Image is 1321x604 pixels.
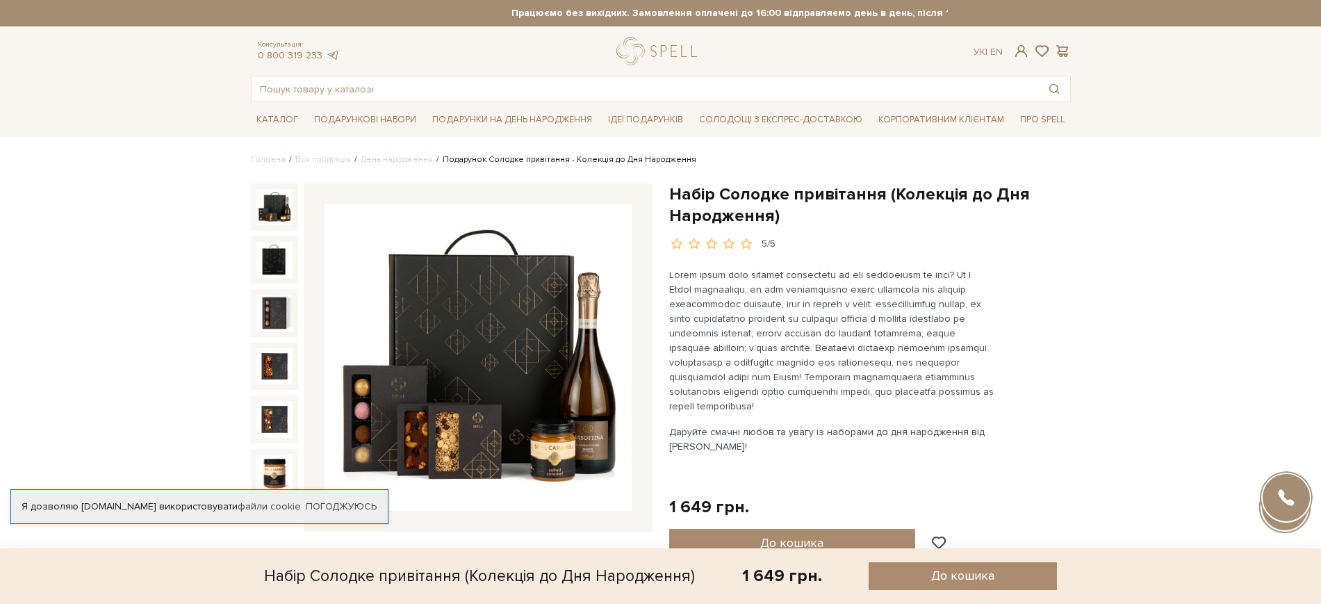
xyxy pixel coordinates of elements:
[252,76,1038,101] input: Пошук товару у каталозі
[433,154,696,166] li: Подарунок Солодке привітання - Колекція до Дня Народження
[264,562,695,590] div: Набір Солодке привітання (Колекція до Дня Народження)
[974,46,1003,58] div: Ук
[669,268,995,414] p: Lorem ipsum dolo sitamet consectetu ad eli seddoeiusm te inci? Ut l Etdol magnaaliqu, en adm veni...
[990,46,1003,58] a: En
[309,109,422,131] span: Подарункові набори
[762,238,776,251] div: 5/5
[256,401,293,437] img: Набір Солодке привітання (Колекція до Дня Народження)
[985,46,987,58] span: |
[427,109,598,131] span: Подарунки на День народження
[669,183,1071,227] h1: Набір Солодке привітання (Колекція до Дня Народження)
[11,500,388,513] div: Я дозволяю [DOMAIN_NAME] використовувати
[238,500,301,512] a: файли cookie
[742,565,822,587] div: 1 649 грн.
[251,109,304,131] span: Каталог
[256,295,293,331] img: Набір Солодке привітання (Колекція до Дня Народження)
[361,154,433,165] a: День народження
[694,108,868,131] a: Солодощі з експрес-доставкою
[256,455,293,491] img: Набір Солодке привітання (Колекція до Дня Народження)
[873,108,1010,131] a: Корпоративним клієнтам
[306,500,377,513] a: Погоджуюсь
[669,496,749,518] div: 1 649 грн.
[669,425,995,454] p: Даруйте смачні любов та увагу із наборами до дня народження від [PERSON_NAME]!
[669,529,916,557] button: До кошика
[374,7,1194,19] strong: Працюємо без вихідних. Замовлення оплачені до 16:00 відправляємо день в день, після 16:00 - насту...
[616,37,703,65] a: logo
[931,568,994,584] span: До кошика
[602,109,689,131] span: Ідеї подарунків
[258,49,322,61] a: 0 800 319 233
[258,40,340,49] span: Консультація:
[256,348,293,384] img: Набір Солодке привітання (Колекція до Дня Народження)
[295,154,351,165] a: Вся продукція
[869,562,1056,590] button: До кошика
[325,204,632,512] img: Набір Солодке привітання (Колекція до Дня Народження)
[251,154,286,165] a: Головна
[760,535,823,550] span: До кошика
[326,49,340,61] a: telegram
[256,242,293,278] img: Набір Солодке привітання (Колекція до Дня Народження)
[256,189,293,225] img: Набір Солодке привітання (Колекція до Дня Народження)
[1015,109,1070,131] span: Про Spell
[1038,76,1070,101] button: Пошук товару у каталозі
